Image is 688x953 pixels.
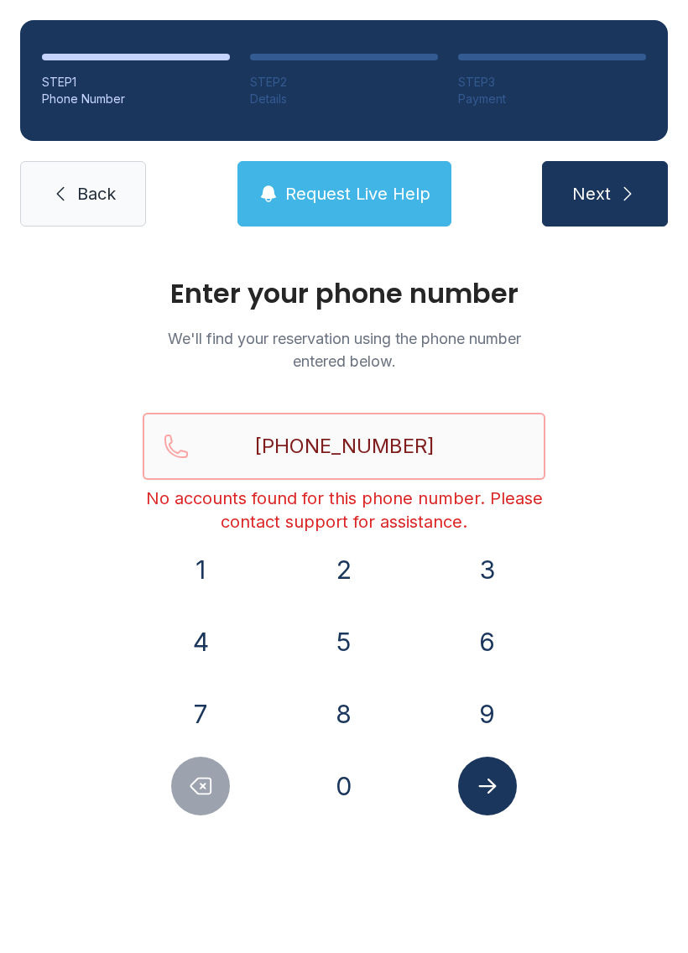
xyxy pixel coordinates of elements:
div: STEP 3 [458,74,646,91]
button: 6 [458,612,517,671]
input: Reservation phone number [143,413,545,480]
span: Back [77,182,116,206]
button: 8 [315,685,373,743]
p: We'll find your reservation using the phone number entered below. [143,327,545,372]
span: Request Live Help [285,182,430,206]
button: 3 [458,540,517,599]
div: STEP 1 [42,74,230,91]
button: 9 [458,685,517,743]
div: Phone Number [42,91,230,107]
div: Payment [458,91,646,107]
button: 4 [171,612,230,671]
button: Submit lookup form [458,757,517,815]
div: Details [250,91,438,107]
button: 2 [315,540,373,599]
span: Next [572,182,611,206]
button: 7 [171,685,230,743]
div: No accounts found for this phone number. Please contact support for assistance. [143,487,545,534]
h1: Enter your phone number [143,280,545,307]
button: Delete number [171,757,230,815]
div: STEP 2 [250,74,438,91]
button: 1 [171,540,230,599]
button: 5 [315,612,373,671]
button: 0 [315,757,373,815]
